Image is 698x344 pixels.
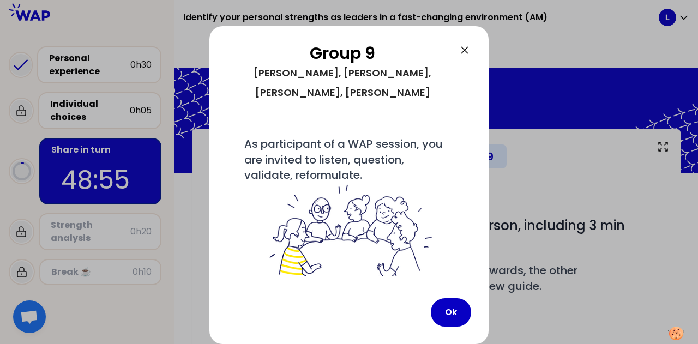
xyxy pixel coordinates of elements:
[244,136,454,286] span: As participant of a WAP session, you are invited to listen, question, validate, reformulate.
[227,44,458,63] h2: Group 9
[431,298,471,327] button: Ok
[227,63,458,102] div: [PERSON_NAME], [PERSON_NAME], [PERSON_NAME], [PERSON_NAME]
[263,183,435,286] img: filesOfInstructions%2Fbienvenue%20dans%20votre%20groupe%20-%20petit.png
